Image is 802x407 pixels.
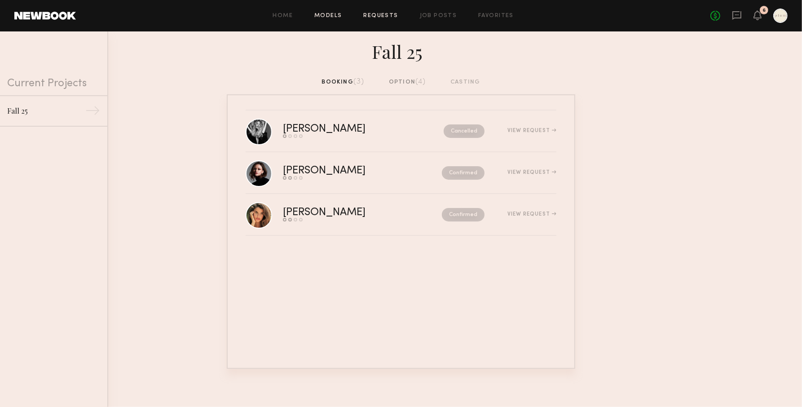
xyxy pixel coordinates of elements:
a: Requests [364,13,398,19]
a: [PERSON_NAME]ConfirmedView Request [246,194,556,236]
nb-request-status: Confirmed [442,166,485,180]
a: Home [273,13,293,19]
a: [PERSON_NAME]CancelledView Request [246,111,556,152]
div: option [389,77,426,87]
div: → [85,103,100,121]
div: View Request [507,170,556,175]
div: [PERSON_NAME] [283,166,404,176]
div: [PERSON_NAME] [283,124,405,134]
a: Favorites [478,13,514,19]
div: [PERSON_NAME] [283,208,404,218]
nb-request-status: Cancelled [444,124,485,138]
a: [PERSON_NAME]ConfirmedView Request [246,152,556,194]
div: View Request [507,128,556,133]
a: Models [314,13,342,19]
span: (4) [415,78,426,85]
div: View Request [507,212,556,217]
a: Job Posts [420,13,457,19]
nb-request-status: Confirmed [442,208,485,221]
div: Fall 25 [227,39,575,63]
div: Fall 25 [7,106,85,116]
div: 6 [762,8,766,13]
